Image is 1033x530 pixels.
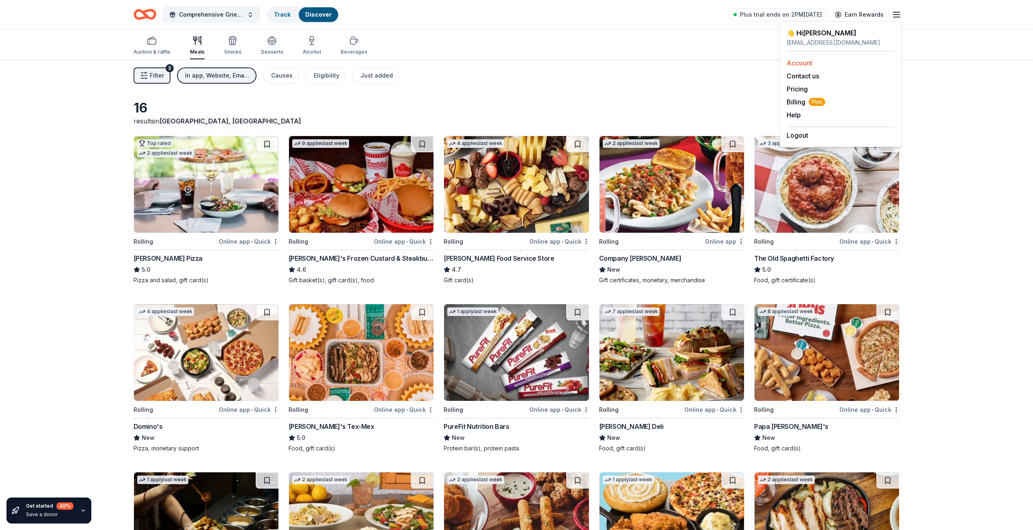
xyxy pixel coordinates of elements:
div: Save a donor [26,511,73,518]
div: [EMAIL_ADDRESS][DOMAIN_NAME] [787,38,895,48]
div: Just added [360,71,393,80]
span: New [762,433,775,443]
div: Rolling [289,405,308,415]
a: Image for PureFit Nutrition Bars1 applylast weekRollingOnline app•QuickPureFit Nutrition BarsNewP... [444,304,589,452]
div: Online app Quick [839,405,899,415]
button: Beverages [341,32,367,59]
span: Billing [787,97,825,107]
span: • [717,407,718,413]
div: Beverages [341,49,367,55]
div: Online app Quick [219,405,279,415]
div: Rolling [754,405,774,415]
div: Top rated [137,139,173,147]
span: New [142,433,155,443]
div: 3 [166,64,174,72]
a: Pricing [787,85,808,93]
button: Help [787,110,801,120]
div: Online app [705,236,744,247]
div: 9 applies last week [292,139,349,148]
span: New [607,433,620,443]
div: 1 apply last week [603,476,654,484]
button: Alcohol [303,32,321,59]
a: Image for Company Brinker2 applieslast weekRollingOnline appCompany [PERSON_NAME]NewGift certific... [599,136,744,284]
span: Plus trial ends on 2PM[DATE] [740,10,822,19]
div: Online app Quick [529,236,589,247]
div: Online app Quick [374,236,434,247]
a: Image for Papa John's8 applieslast weekRollingOnline app•QuickPapa [PERSON_NAME]'sNewFood, gift c... [754,304,899,452]
div: 3 applies last week [758,139,815,148]
div: [PERSON_NAME] Deli [599,422,664,431]
div: 16 [134,100,434,116]
div: Eligibility [314,71,339,80]
span: in [154,117,301,125]
div: Gift certificates, monetary, merchandise [599,276,744,284]
div: Rolling [134,237,153,247]
div: Food, gift card(s) [754,444,899,452]
button: Meals [190,32,205,59]
a: Image for Dewey's PizzaTop rated2 applieslast weekRollingOnline app•Quick[PERSON_NAME] Pizza5.0Pi... [134,136,279,284]
div: 7 applies last week [603,307,660,316]
span: • [406,407,408,413]
span: New [452,433,465,443]
span: • [406,238,408,245]
span: 4.7 [452,265,461,275]
img: Image for PureFit Nutrition Bars [444,304,589,401]
img: Image for McAlister's Deli [600,304,744,401]
div: Rolling [599,237,619,247]
div: results [134,116,434,126]
div: Rolling [134,405,153,415]
button: Logout [787,130,808,140]
div: PureFit Nutrition Bars [444,422,509,431]
div: 1 apply last week [137,476,188,484]
div: Rolling [754,237,774,247]
div: Food, gift card(s) [289,444,434,452]
div: Rolling [444,237,463,247]
div: The Old Spaghetti Factory [754,253,834,263]
button: Just added [352,67,399,84]
a: Plus trial ends on 2PM[DATE] [729,8,827,21]
div: Pizza and salad, gift card(s) [134,276,279,284]
div: 👋 Hi [PERSON_NAME] [787,28,895,38]
span: New [607,265,620,275]
span: • [562,238,563,245]
div: Online app Quick [529,405,589,415]
span: 5.0 [297,433,305,443]
div: Snacks [224,49,242,55]
div: 2 applies last week [603,139,660,148]
div: Protein bar(s), protein pasta [444,444,589,452]
div: 40 % [56,502,73,510]
div: 4 applies last week [447,139,504,148]
a: Earn Rewards [830,7,889,22]
button: Comprehensive Grief Workshop Lunch [163,6,260,23]
a: Home [134,5,156,24]
div: Rolling [599,405,619,415]
div: Online app Quick [219,236,279,247]
a: Image for Freddy's Frozen Custard & Steakburgers9 applieslast weekRollingOnline app•Quick[PERSON_... [289,136,434,284]
button: Filter3 [134,67,170,84]
span: Comprehensive Grief Workshop Lunch [179,10,244,19]
div: 4 applies last week [137,307,194,316]
div: Company [PERSON_NAME] [599,253,681,263]
button: Contact us [787,71,819,81]
a: Image for The Old Spaghetti Factory3 applieslast weekRollingOnline app•QuickThe Old Spaghetti Fac... [754,136,899,284]
a: Image for Chuy's Tex-MexRollingOnline app•Quick[PERSON_NAME]'s Tex-Mex5.0Food, gift card(s) [289,304,434,452]
a: Account [787,59,812,67]
button: Auction & raffle [134,32,170,59]
span: • [872,407,874,413]
span: [GEOGRAPHIC_DATA], [GEOGRAPHIC_DATA] [160,117,301,125]
div: Papa [PERSON_NAME]'s [754,422,828,431]
div: Gift card(s) [444,276,589,284]
div: 2 applies last week [292,476,349,484]
div: Online app Quick [374,405,434,415]
span: 5.0 [762,265,771,275]
div: Online app Quick [839,236,899,247]
img: Image for Chuy's Tex-Mex [289,304,433,401]
div: Auction & raffle [134,49,170,55]
button: BillingPlus [787,97,825,107]
div: [PERSON_NAME] Food Service Store [444,253,554,263]
div: Domino's [134,422,163,431]
div: 2 applies last week [758,476,815,484]
button: Snacks [224,32,242,59]
span: • [872,238,874,245]
div: [PERSON_NAME]'s Frozen Custard & Steakburgers [289,253,434,263]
